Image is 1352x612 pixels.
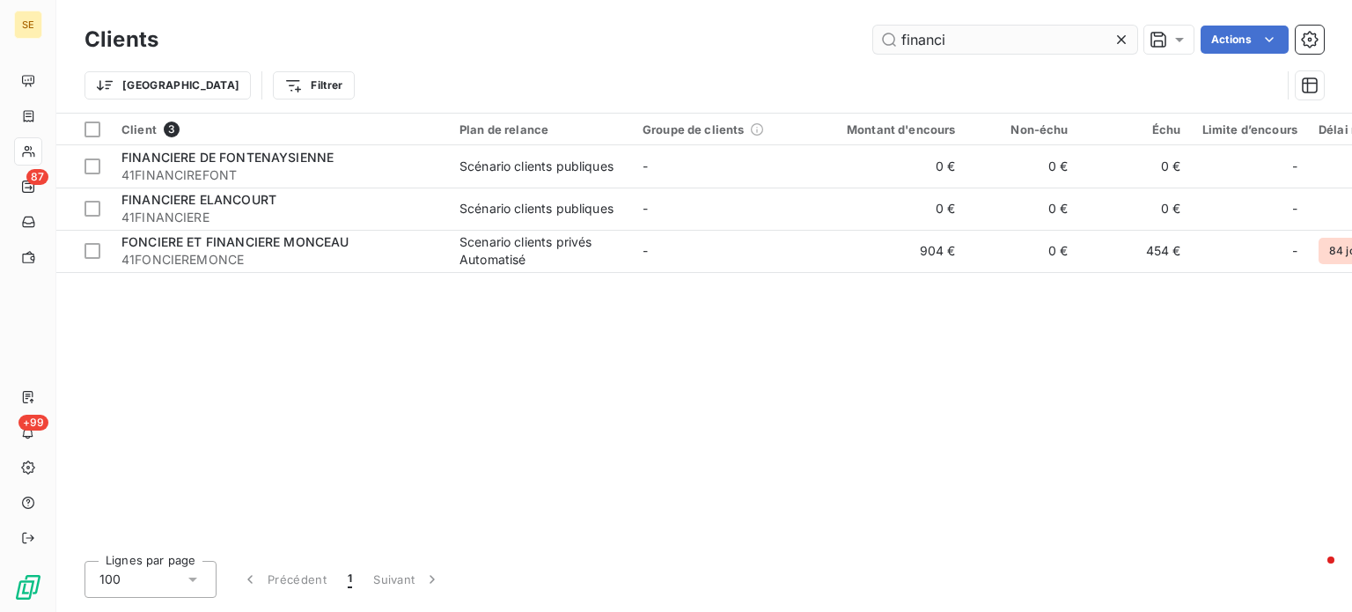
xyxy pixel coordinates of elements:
[14,573,42,601] img: Logo LeanPay
[966,145,1079,188] td: 0 €
[14,11,42,39] div: SE
[273,71,354,100] button: Filtrer
[1079,230,1192,272] td: 454 €
[815,188,966,230] td: 0 €
[815,145,966,188] td: 0 €
[966,230,1079,272] td: 0 €
[1079,188,1192,230] td: 0 €
[337,561,363,598] button: 1
[1202,122,1297,136] div: Limite d’encours
[121,209,438,226] span: 41FINANCIERE
[1292,242,1297,260] span: -
[26,169,48,185] span: 87
[164,122,180,137] span: 3
[459,200,614,218] div: Scénario clients publiques
[121,192,276,207] span: FINANCIERE ELANCOURT
[121,122,157,136] span: Client
[1292,200,1297,218] span: -
[643,201,648,216] span: -
[363,561,452,598] button: Suivant
[18,415,48,431] span: +99
[826,122,956,136] div: Montant d'encours
[121,251,438,269] span: 41FONCIEREMONCE
[873,26,1137,54] input: Rechercher
[121,166,438,184] span: 41FINANCIREFONT
[348,571,352,588] span: 1
[459,233,621,269] div: Scenario clients privés Automatisé
[459,158,614,175] div: Scénario clients publiques
[815,230,966,272] td: 904 €
[1292,158,1297,175] span: -
[643,122,745,136] span: Groupe de clients
[977,122,1069,136] div: Non-échu
[966,188,1079,230] td: 0 €
[121,234,349,249] span: FONCIERE ET FINANCIERE MONCEAU
[1292,552,1334,594] iframe: Intercom live chat
[84,24,158,55] h3: Clients
[84,71,251,100] button: [GEOGRAPHIC_DATA]
[1079,145,1192,188] td: 0 €
[231,561,337,598] button: Précédent
[643,159,648,173] span: -
[459,122,621,136] div: Plan de relance
[99,571,121,588] span: 100
[1090,122,1181,136] div: Échu
[1201,26,1289,54] button: Actions
[121,150,334,165] span: FINANCIERE DE FONTENAYSIENNE
[643,243,648,258] span: -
